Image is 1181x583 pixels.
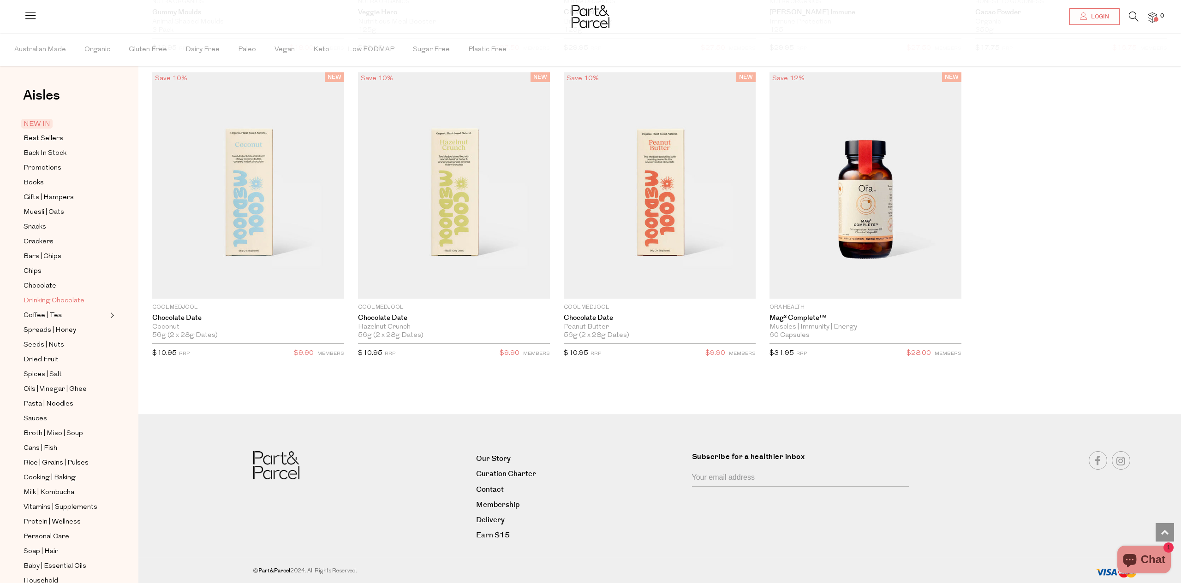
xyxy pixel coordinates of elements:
[24,472,76,483] span: Cooking | Baking
[531,72,550,82] span: NEW
[253,566,935,576] div: © 2024. All Rights Reserved.
[358,323,550,331] div: Hazelnut Crunch
[769,72,961,299] img: Mag³ Complete™
[24,384,87,395] span: Oils | Vinegar | Ghee
[108,310,114,321] button: Expand/Collapse Coffee | Tea
[152,303,344,312] p: Cool Medjool
[358,303,550,312] p: Cool Medjool
[253,451,299,479] img: Part&Parcel
[24,325,76,336] span: Spreads | Honey
[24,531,107,542] a: Personal Care
[564,323,756,331] div: Peanut Butter
[24,546,107,557] a: Soap | Hair
[907,347,931,359] span: $28.00
[1148,12,1157,22] a: 0
[313,34,329,66] span: Keto
[358,331,423,340] span: 56g (2 x 28g Dates)
[24,443,57,454] span: Cans | Fish
[348,34,394,66] span: Low FODMAP
[358,350,382,357] span: $10.95
[564,303,756,312] p: Cool Medjool
[24,428,107,439] a: Broth | Miso | Soup
[476,529,685,542] a: Earn $15
[796,351,807,356] small: RRP
[769,323,961,331] div: Muscles | Immunity | Energy
[385,351,395,356] small: RRP
[24,517,81,528] span: Protein | Wellness
[358,314,550,322] a: Chocolate Date
[572,5,609,28] img: Part&Parcel
[24,339,107,351] a: Seeds | Nuts
[564,314,756,322] a: Chocolate Date
[24,221,107,233] a: Snacks
[24,177,44,188] span: Books
[24,295,107,306] a: Drinking Chocolate
[942,72,961,82] span: NEW
[24,265,107,277] a: Chips
[24,413,107,424] a: Sauces
[564,350,588,357] span: $10.95
[24,162,107,174] a: Promotions
[325,72,344,82] span: NEW
[24,487,74,498] span: Milk | Kombucha
[476,499,685,511] a: Membership
[152,331,218,340] span: 56g (2 x 28g Dates)
[564,72,602,85] div: Save 10%
[705,347,725,359] span: $9.90
[769,72,807,85] div: Save 12%
[935,351,961,356] small: MEMBERS
[24,428,83,439] span: Broth | Miso | Soup
[24,310,107,321] a: Coffee | Tea
[24,487,107,498] a: Milk | Kombucha
[24,413,47,424] span: Sauces
[692,469,909,487] input: Your email address
[24,192,107,203] a: Gifts | Hampers
[185,34,220,66] span: Dairy Free
[1096,566,1137,578] img: payment-methods.png
[152,350,177,357] span: $10.95
[476,514,685,526] a: Delivery
[179,351,190,356] small: RRP
[24,457,107,469] a: Rice | Grains | Pulses
[23,85,60,106] span: Aisles
[476,468,685,480] a: Curation Charter
[238,34,256,66] span: Paleo
[14,34,66,66] span: Australian Made
[24,147,107,159] a: Back In Stock
[294,347,314,359] span: $9.90
[1115,546,1174,576] inbox-online-store-chat: Shopify online store chat
[24,472,107,483] a: Cooking | Baking
[24,324,107,336] a: Spreads | Honey
[1069,8,1120,25] a: Login
[152,323,344,331] div: Coconut
[24,118,107,130] a: NEW IN
[24,281,56,292] span: Chocolate
[1089,13,1109,21] span: Login
[24,280,107,292] a: Chocolate
[24,501,107,513] a: Vitamins | Supplements
[564,331,629,340] span: 56g (2 x 28g Dates)
[769,314,961,322] a: Mag³ Complete™
[358,72,550,299] img: Chocolate Date
[24,163,61,174] span: Promotions
[24,398,107,410] a: Pasta | Noodles
[24,251,61,262] span: Bars | Chips
[24,369,62,380] span: Spices | Salt
[24,531,69,542] span: Personal Care
[24,458,89,469] span: Rice | Grains | Pulses
[24,383,107,395] a: Oils | Vinegar | Ghee
[24,354,59,365] span: Dried Fruit
[274,34,295,66] span: Vegan
[152,72,344,299] img: Chocolate Date
[24,192,74,203] span: Gifts | Hampers
[24,399,73,410] span: Pasta | Noodles
[413,34,450,66] span: Sugar Free
[729,351,756,356] small: MEMBERS
[476,483,685,496] a: Contact
[24,177,107,188] a: Books
[24,148,66,159] span: Back In Stock
[258,567,290,575] b: Part&Parcel
[24,207,64,218] span: Muesli | Oats
[468,34,507,66] span: Plastic Free
[24,546,58,557] span: Soap | Hair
